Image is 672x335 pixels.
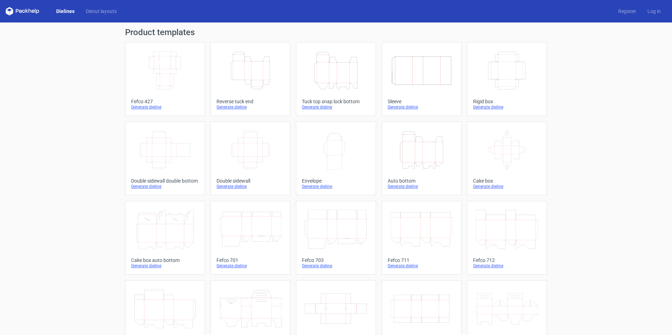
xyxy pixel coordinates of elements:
div: Generate dieline [302,184,370,189]
div: Fefco 703 [302,257,370,263]
h1: Product templates [125,28,547,37]
div: Generate dieline [131,184,199,189]
div: Generate dieline [473,263,541,269]
div: Generate dieline [388,184,455,189]
a: Fefco 427Generate dieline [125,42,205,116]
div: Auto bottom [388,178,455,184]
div: Sleeve [388,99,455,104]
div: Generate dieline [388,263,455,269]
div: Fefco 711 [388,257,455,263]
a: Cake boxGenerate dieline [467,121,547,195]
div: Generate dieline [388,104,455,110]
a: Fefco 701Generate dieline [211,201,290,275]
a: Auto bottomGenerate dieline [382,121,461,195]
a: Register [613,8,642,15]
a: Reverse tuck endGenerate dieline [211,42,290,116]
div: Tuck top snap lock bottom [302,99,370,104]
div: Generate dieline [217,104,284,110]
div: Fefco 701 [217,257,284,263]
div: Fefco 712 [473,257,541,263]
a: Tuck top snap lock bottomGenerate dieline [296,42,376,116]
a: Log in [642,8,666,15]
div: Generate dieline [131,263,199,269]
a: Fefco 711Generate dieline [382,201,461,275]
div: Generate dieline [473,184,541,189]
div: Generate dieline [302,104,370,110]
div: Envelope [302,178,370,184]
a: Double sidewallGenerate dieline [211,121,290,195]
div: Cake box auto bottom [131,257,199,263]
div: Generate dieline [217,263,284,269]
div: Double sidewall double bottom [131,178,199,184]
div: Generate dieline [302,263,370,269]
div: Reverse tuck end [217,99,284,104]
div: Generate dieline [131,104,199,110]
div: Rigid box [473,99,541,104]
a: Diecut layouts [80,8,122,15]
div: Cake box [473,178,541,184]
a: Fefco 703Generate dieline [296,201,376,275]
a: EnvelopeGenerate dieline [296,121,376,195]
div: Generate dieline [217,184,284,189]
a: SleeveGenerate dieline [382,42,461,116]
div: Double sidewall [217,178,284,184]
a: Cake box auto bottomGenerate dieline [125,201,205,275]
div: Generate dieline [473,104,541,110]
a: Dielines [51,8,80,15]
a: Double sidewall double bottomGenerate dieline [125,121,205,195]
div: Fefco 427 [131,99,199,104]
a: Rigid boxGenerate dieline [467,42,547,116]
a: Fefco 712Generate dieline [467,201,547,275]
